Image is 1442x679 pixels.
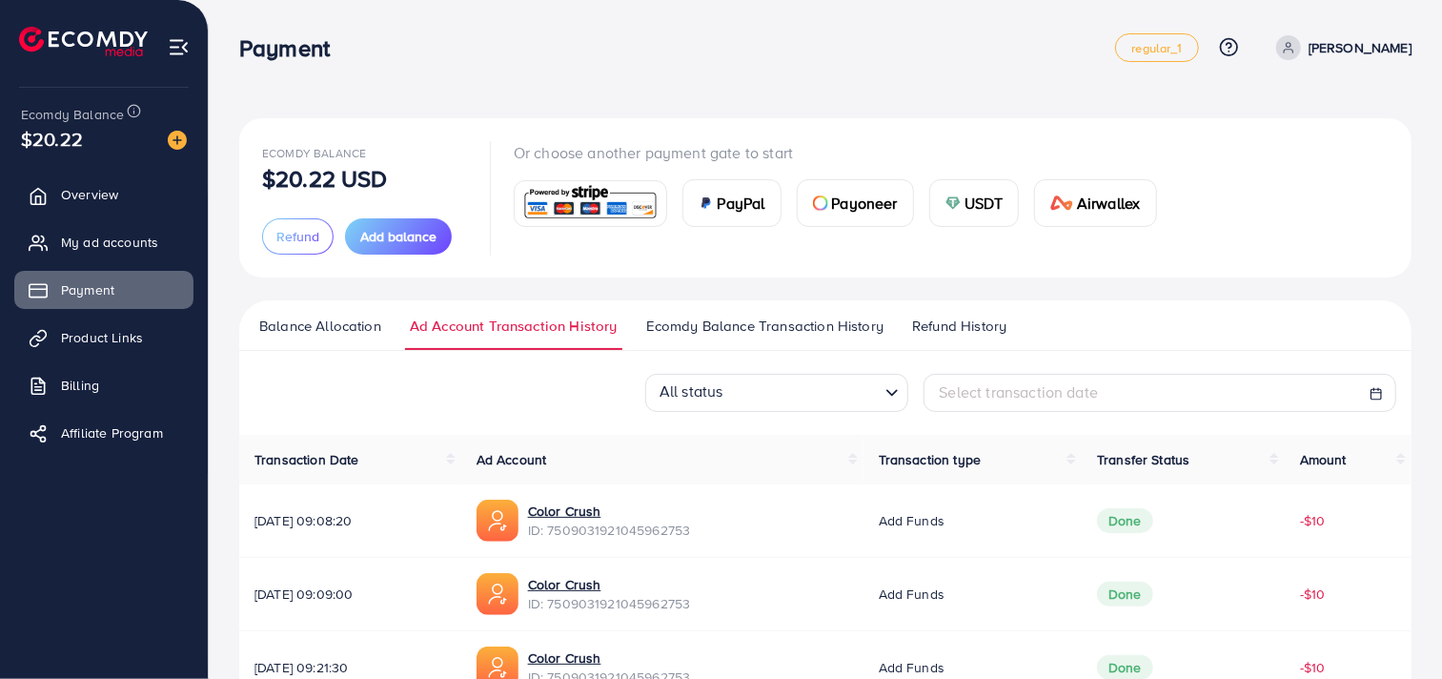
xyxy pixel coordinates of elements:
[61,376,99,395] span: Billing
[797,179,914,227] a: cardPayoneer
[259,316,381,337] span: Balance Allocation
[1300,450,1347,469] span: Amount
[254,658,446,677] span: [DATE] 09:21:30
[1034,179,1156,227] a: cardAirwallex
[14,271,193,309] a: Payment
[239,34,345,62] h3: Payment
[61,280,114,299] span: Payment
[262,145,366,161] span: Ecomdy Balance
[1361,593,1428,665] iframe: Chat
[254,450,359,469] span: Transaction Date
[1097,450,1189,469] span: Transfer Status
[912,316,1006,337] span: Refund History
[1300,511,1326,530] span: -$10
[945,195,961,211] img: card
[1300,658,1326,677] span: -$10
[1050,195,1073,211] img: card
[477,450,547,469] span: Ad Account
[21,125,83,153] span: $20.22
[528,648,691,668] a: Color Crush
[682,179,782,227] a: cardPayPal
[729,377,878,407] input: Search for option
[254,511,446,530] span: [DATE] 09:08:20
[528,502,691,521] a: Color Crush
[14,366,193,404] a: Billing
[645,374,908,412] div: Search for option
[254,585,446,604] span: [DATE] 09:09:00
[528,575,691,594] a: Color Crush
[879,585,944,604] span: Add funds
[14,319,193,357] a: Product Links
[61,328,143,347] span: Product Links
[360,227,437,246] span: Add balance
[699,195,714,211] img: card
[1077,192,1140,215] span: Airwallex
[477,573,518,615] img: ic-ads-acc.e4c84228.svg
[879,658,944,677] span: Add funds
[14,414,193,452] a: Affiliate Program
[1131,42,1182,54] span: regular_1
[1269,35,1412,60] a: [PERSON_NAME]
[168,131,187,150] img: image
[813,195,828,211] img: card
[345,218,452,255] button: Add balance
[262,167,388,190] p: $20.22 USD
[879,511,944,530] span: Add funds
[262,218,334,255] button: Refund
[61,233,158,252] span: My ad accounts
[1300,585,1326,604] span: -$10
[14,223,193,261] a: My ad accounts
[940,381,1099,402] span: Select transaction date
[528,521,691,540] span: ID: 7509031921045962753
[21,105,124,124] span: Ecomdy Balance
[1097,508,1153,533] span: Done
[718,192,765,215] span: PayPal
[929,179,1020,227] a: cardUSDT
[656,376,727,407] span: All status
[879,450,982,469] span: Transaction type
[832,192,898,215] span: Payoneer
[528,594,691,613] span: ID: 7509031921045962753
[965,192,1004,215] span: USDT
[168,36,190,58] img: menu
[477,500,518,542] img: ic-ads-acc.e4c84228.svg
[410,316,618,337] span: Ad Account Transaction History
[646,316,883,337] span: Ecomdy Balance Transaction History
[1097,582,1153,607] span: Done
[1115,33,1198,62] a: regular_1
[520,183,660,224] img: card
[514,180,667,227] a: card
[61,423,163,442] span: Affiliate Program
[61,185,118,204] span: Overview
[514,141,1172,164] p: Or choose another payment gate to start
[14,175,193,214] a: Overview
[1309,36,1412,59] p: [PERSON_NAME]
[276,227,319,246] span: Refund
[19,27,148,56] img: logo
